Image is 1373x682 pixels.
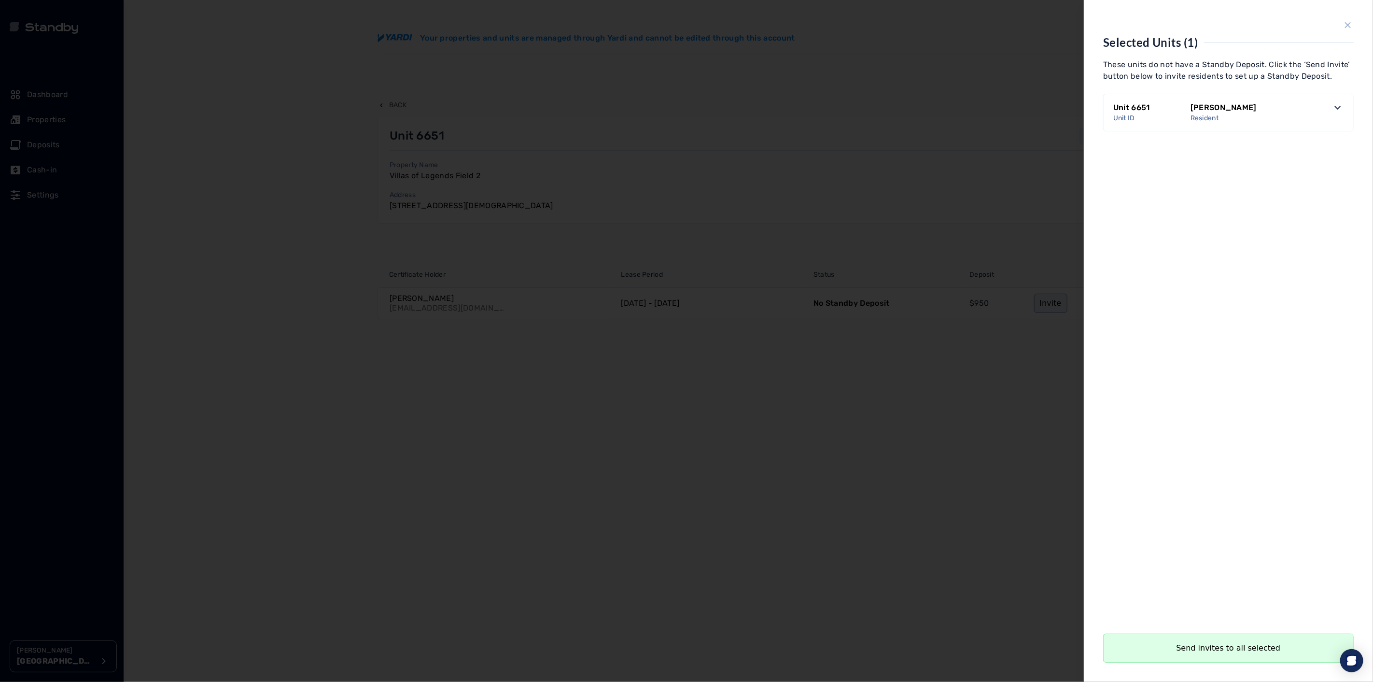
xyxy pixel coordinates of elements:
button: Send invites to all selected [1103,634,1354,663]
span: Selected Units (1) [1103,35,1198,49]
p: Unit ID [1113,114,1150,123]
button: close sidebar [1342,19,1354,31]
p: [PERSON_NAME] [1191,102,1332,114]
span: These units do not have a Standby Deposit. Click the ‘Send Invite’ button below to invite residen... [1103,60,1350,81]
p: Resident [1191,114,1332,123]
div: Unit 6651Unit ID[PERSON_NAME]Resident [1104,94,1353,131]
p: Unit 6651 [1113,102,1150,114]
